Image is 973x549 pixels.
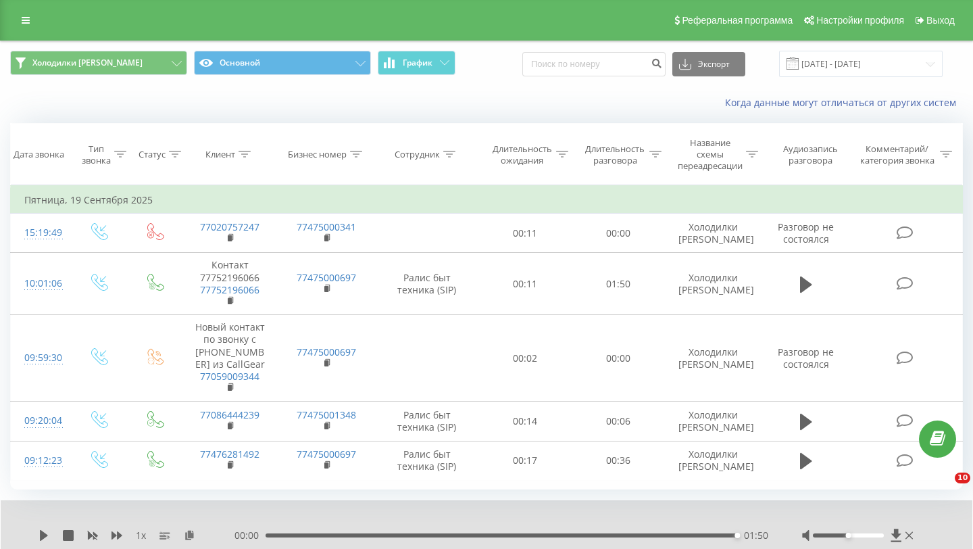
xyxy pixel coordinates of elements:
a: 77086444239 [200,408,259,421]
div: Клиент [205,149,235,160]
td: Пятница, 19 Сентября 2025 [11,187,963,214]
div: Accessibility label [734,533,740,538]
input: Поиск по номеру [522,52,666,76]
td: Ралис быт техника (SIP) [375,402,479,441]
span: 00:00 [234,529,266,542]
td: 00:14 [479,402,572,441]
td: 00:17 [479,441,572,480]
span: Реферальная программа [682,15,793,26]
div: Дата звонка [14,149,64,160]
a: 77475000697 [297,345,356,358]
div: Длительность разговора [584,143,646,166]
div: Комментарий/категория звонка [857,143,937,166]
td: 00:11 [479,214,572,253]
span: Выход [926,15,955,26]
td: Холодилки [PERSON_NAME] [665,253,762,315]
a: 77475000341 [297,220,356,233]
a: 77752196066 [200,283,259,296]
a: 77476281492 [200,448,259,460]
td: Новый контакт по звонку с [PHONE_NUMBER] из CallGear [182,315,278,402]
div: 10:01:06 [24,270,57,297]
td: Холодилки [PERSON_NAME] [665,315,762,402]
span: 01:50 [744,529,768,542]
td: Холодилки [PERSON_NAME] [665,441,762,480]
td: Ралис быт техника (SIP) [375,441,479,480]
div: 15:19:49 [24,220,57,246]
td: Холодилки [PERSON_NAME] [665,214,762,253]
div: Сотрудник [395,149,440,160]
td: 00:02 [479,315,572,402]
a: 77475000697 [297,271,356,284]
div: Аудиозапись разговора [774,143,847,166]
div: Длительность ожидания [491,143,553,166]
span: Холодилки [PERSON_NAME] [32,57,143,68]
td: 00:00 [572,315,665,402]
a: Когда данные могут отличаться от других систем [725,96,963,109]
div: Статус [139,149,166,160]
td: 00:36 [572,441,665,480]
button: Холодилки [PERSON_NAME] [10,51,187,75]
div: 09:59:30 [24,345,57,371]
span: Настройки профиля [816,15,904,26]
td: Ралис быт техника (SIP) [375,253,479,315]
iframe: Intercom live chat [927,473,959,505]
button: Экспорт [672,52,745,76]
div: 09:12:23 [24,448,57,474]
span: Разговор не состоялся [778,220,834,245]
div: Название схемы переадресации [677,137,743,172]
td: 00:11 [479,253,572,315]
a: 77475001348 [297,408,356,421]
div: 09:20:04 [24,408,57,434]
td: 00:00 [572,214,665,253]
span: Разговор не состоялся [778,345,834,371]
td: Холодилки [PERSON_NAME] [665,402,762,441]
span: График [403,58,432,68]
div: Тип звонка [82,143,111,166]
div: Бизнес номер [288,149,347,160]
td: Контакт 77752196066 [182,253,278,315]
span: 10 [955,473,970,483]
button: График [378,51,455,75]
td: 01:50 [572,253,665,315]
button: Основной [194,51,371,75]
div: Accessibility label [845,533,851,538]
td: 00:06 [572,402,665,441]
a: 77020757247 [200,220,259,233]
a: 77475000697 [297,448,356,460]
span: 1 x [136,529,146,542]
a: 77059009344 [200,370,259,383]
